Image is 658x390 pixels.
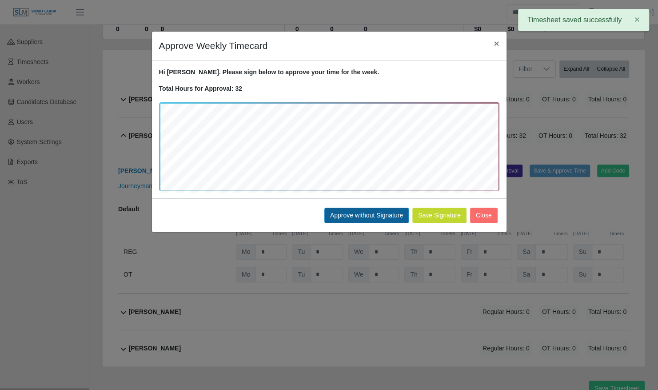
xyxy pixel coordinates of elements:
button: Close [487,32,506,55]
button: Approve without Signature [324,208,409,223]
div: Timesheet saved successfully [518,9,649,31]
strong: Hi [PERSON_NAME]. Please sign below to approve your time for the week. [159,68,379,76]
h4: Approve Weekly Timecard [159,39,268,53]
span: × [494,38,499,48]
strong: Total Hours for Approval: 32 [159,85,242,92]
span: × [634,14,640,24]
button: Close [470,208,498,223]
button: Save Signature [412,208,467,223]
